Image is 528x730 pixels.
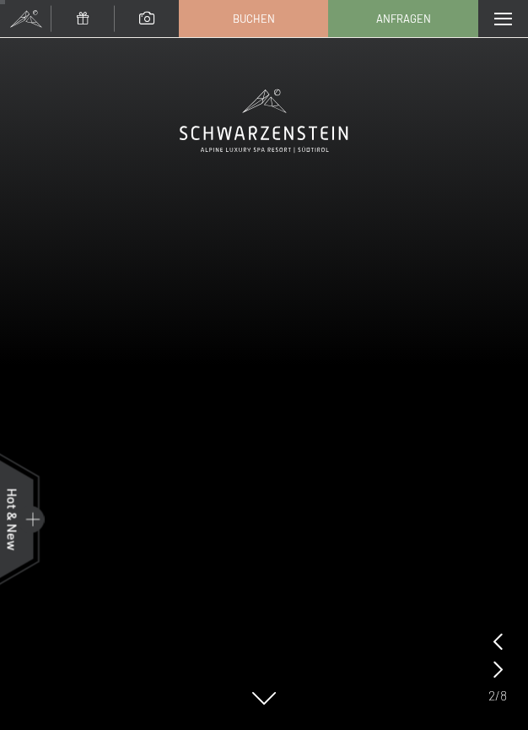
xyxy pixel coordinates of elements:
[100,274,240,291] span: Einwilligung Marketing*
[376,11,431,26] span: Anfragen
[500,686,507,705] span: 8
[488,686,495,705] span: 2
[329,1,477,36] a: Anfragen
[5,488,21,550] span: Hot & New
[495,686,500,705] span: /
[233,11,275,26] span: Buchen
[180,1,327,36] a: Buchen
